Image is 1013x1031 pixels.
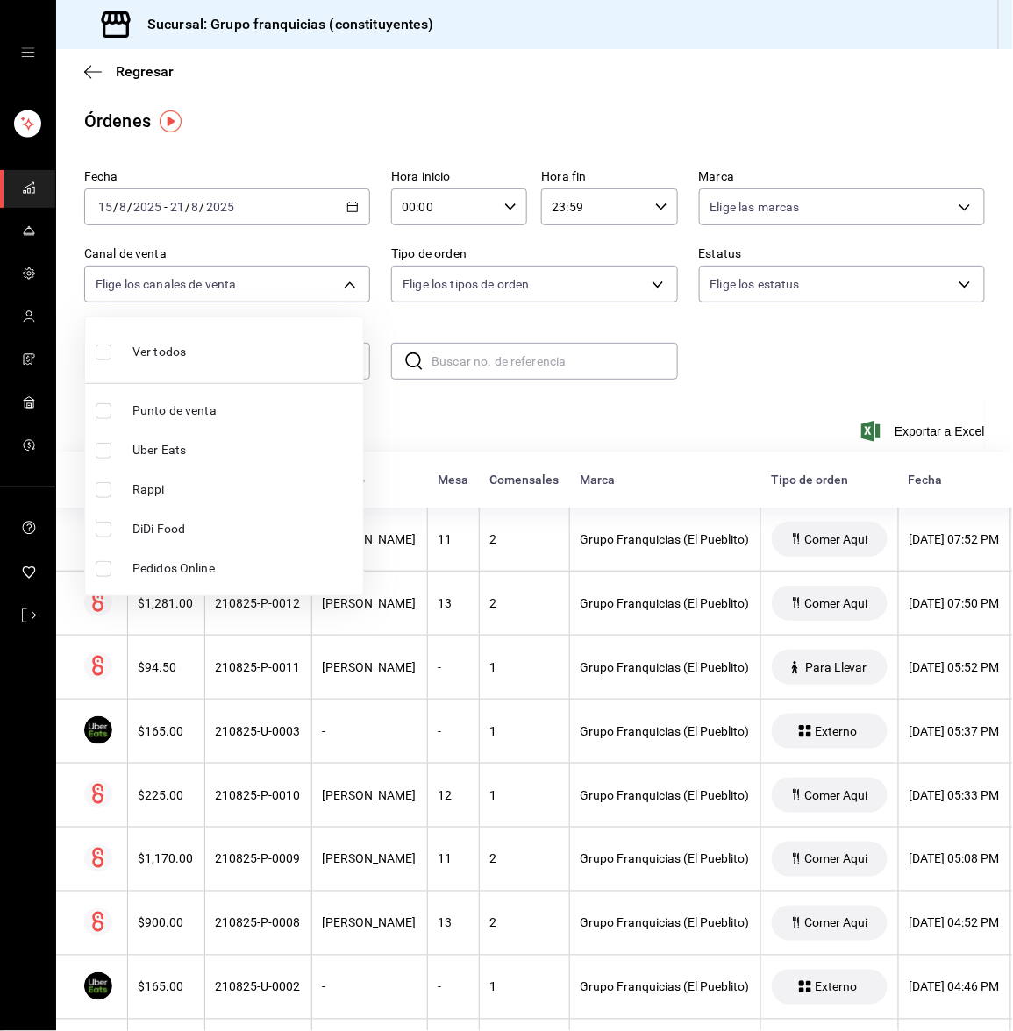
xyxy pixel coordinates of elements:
span: Pedidos Online [132,559,356,578]
span: Rappi [132,480,356,499]
span: Ver todos [132,343,186,361]
span: DiDi Food [132,520,356,538]
span: Uber Eats [132,441,356,459]
img: Tooltip marker [160,110,182,132]
span: Punto de venta [132,402,356,420]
